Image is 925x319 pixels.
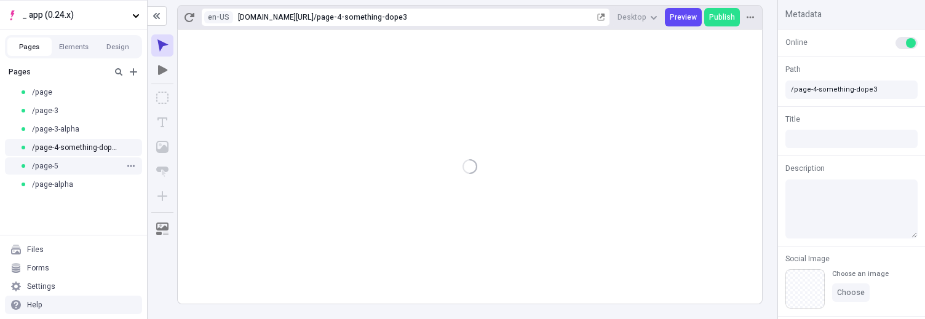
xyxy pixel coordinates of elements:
[27,263,49,273] div: Forms
[151,136,173,158] button: Image
[785,253,830,264] span: Social Image
[709,12,735,22] span: Publish
[27,282,55,291] div: Settings
[837,288,865,297] span: Choose
[204,11,233,23] button: Open locale picker
[151,87,173,109] button: Box
[22,9,127,22] span: _ app (0.24.x)
[785,163,825,174] span: Description
[613,8,662,26] button: Desktop
[96,37,140,56] button: Design
[314,12,317,22] div: /
[27,300,42,310] div: Help
[832,269,889,278] div: Choose an image
[665,8,702,26] button: Preview
[617,12,646,22] span: Desktop
[32,161,58,171] span: /page-5
[151,111,173,133] button: Text
[704,8,740,26] button: Publish
[32,106,58,116] span: /page-3
[32,143,120,152] span: /page-4-something-dope3
[9,67,106,77] div: Pages
[52,37,96,56] button: Elements
[670,12,697,22] span: Preview
[785,64,801,75] span: Path
[7,37,52,56] button: Pages
[32,87,52,97] span: /page
[27,245,44,254] div: Files
[32,179,73,189] span: /page-alpha
[126,65,141,79] button: Add new
[785,37,808,48] span: Online
[238,12,314,22] div: [URL][DOMAIN_NAME]
[785,114,800,125] span: Title
[32,124,79,134] span: /page-3-alpha
[832,283,870,302] button: Choose
[208,12,229,23] span: en-US
[317,12,595,22] div: page-4-something-dope3
[151,160,173,183] button: Button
